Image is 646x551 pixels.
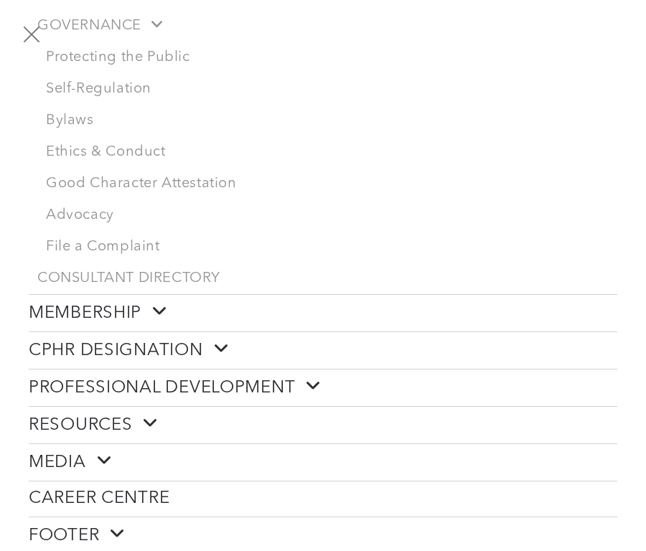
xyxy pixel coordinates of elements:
a: CONSULTANT DIRECTORY [29,263,617,294]
a: MEDIA [29,444,617,481]
a: Self-Regulation [37,73,617,105]
a: File a Complaint [37,231,617,263]
a: Good Character Attestation [37,168,617,199]
a: Advocacy [37,199,617,231]
a: PROFESSIONAL DEVELOPMENT [29,369,617,406]
button: menu [13,16,50,53]
a: Protecting the Public [37,42,617,73]
a: Ethics & Conduct [37,136,617,168]
a: Bylaws [37,105,617,136]
a: MEMBERSHIP [29,295,617,331]
a: CPHR DESIGNATION [29,332,617,369]
span: MEDIA [29,451,112,474]
a: GOVERNANCE [29,9,617,42]
a: CAREER CENTRE [29,481,617,517]
a: RESOURCES [29,407,617,443]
